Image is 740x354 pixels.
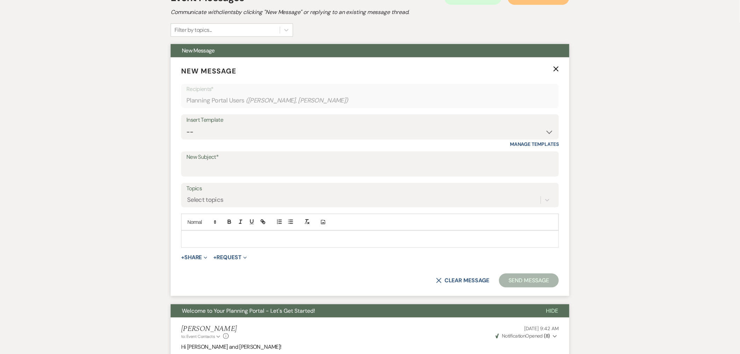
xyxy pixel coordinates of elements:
span: ( [PERSON_NAME], [PERSON_NAME] ) [246,96,349,105]
span: New Message [181,66,236,76]
button: Send Message [499,274,559,288]
div: Planning Portal Users [186,94,554,107]
button: Request [214,255,247,260]
button: NotificationOpened (8) [494,332,559,340]
a: Manage Templates [510,141,559,147]
span: New Message [182,47,215,54]
span: + [214,255,217,260]
div: Filter by topics... [175,26,212,34]
button: Share [181,255,207,260]
label: New Subject* [186,152,554,162]
span: Hi [PERSON_NAME] and [PERSON_NAME]! [181,343,282,351]
label: Topics [186,184,554,194]
div: Insert Template [186,115,554,125]
h2: Communicate with clients by clicking "New Message" or replying to an existing message thread. [171,8,569,16]
button: to: Event Contacts [181,333,221,340]
p: Recipients* [186,85,554,94]
strong: ( 8 ) [544,333,550,339]
span: Welcome to Your Planning Portal - Let's Get Started! [182,307,315,314]
span: Hide [546,307,558,314]
button: Hide [535,304,569,318]
button: Welcome to Your Planning Portal - Let's Get Started! [171,304,535,318]
span: Notification [502,333,525,339]
span: to: Event Contacts [181,334,215,339]
div: Select topics [187,196,223,205]
h5: [PERSON_NAME] [181,325,237,333]
span: + [181,255,184,260]
button: Clear message [436,278,489,283]
span: [DATE] 9:42 AM [525,325,559,332]
span: Opened [496,333,550,339]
